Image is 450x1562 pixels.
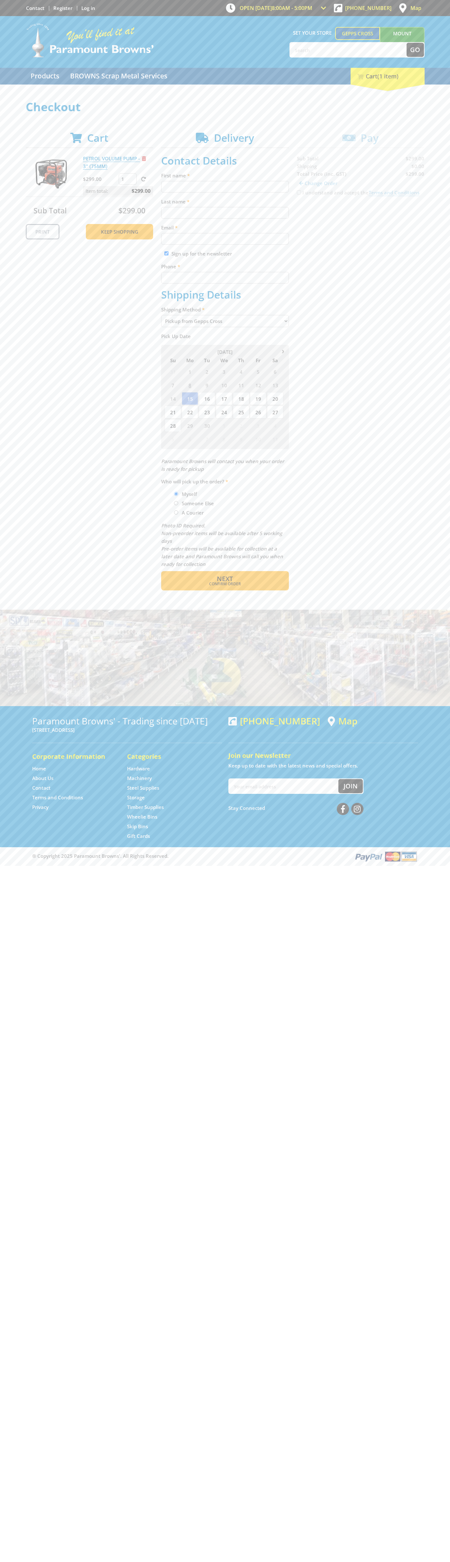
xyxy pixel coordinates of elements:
span: 23 [199,406,215,418]
span: 17 [216,392,232,405]
span: 7 [165,379,181,391]
label: Pick Up Date [161,332,289,340]
div: Stay Connected [228,800,363,816]
div: ® Copyright 2025 Paramount Browns'. All Rights Reserved. [26,850,425,862]
span: 16 [199,392,215,405]
input: Please select who will pick up the order. [174,501,178,505]
a: Go to the Contact page [26,5,44,11]
span: 15 [182,392,198,405]
a: Log in [81,5,95,11]
span: 29 [182,419,198,432]
a: Go to the Privacy page [32,804,49,811]
span: 31 [165,365,181,378]
span: 13 [267,379,283,391]
a: Go to the registration page [53,5,72,11]
span: 10 [216,379,232,391]
img: PayPal, Mastercard, Visa accepted [354,850,418,862]
em: Photo ID Required. Non-preorder items will be available after 5 working days Pre-order items will... [161,522,283,567]
input: Please enter your last name. [161,207,289,219]
a: Go to the BROWNS Scrap Metal Services page [65,68,172,85]
span: 1 [182,365,198,378]
a: Go to the Steel Supplies page [127,785,159,791]
span: Cart [87,131,108,145]
input: Please enter your telephone number. [161,272,289,283]
label: Shipping Method [161,306,289,313]
a: Remove from cart [142,155,146,162]
a: Mount [PERSON_NAME] [380,27,425,51]
a: Go to the Contact page [32,785,51,791]
span: 2 [199,365,215,378]
span: 12 [250,379,266,391]
input: Please enter your email address. [161,233,289,245]
span: Confirm order [175,582,275,586]
span: 30 [199,419,215,432]
div: [PHONE_NUMBER] [228,716,320,726]
h1: Checkout [26,101,425,113]
span: Sa [267,356,283,364]
a: Go to the About Us page [32,775,53,782]
span: 8 [182,379,198,391]
a: Go to the Hardware page [127,765,150,772]
span: $299.00 [132,186,151,196]
h5: Categories [127,752,209,761]
a: Go to the Skip Bins page [127,823,148,830]
span: 27 [267,406,283,418]
span: [DATE] [217,349,233,355]
span: 3 [216,365,232,378]
span: 14 [165,392,181,405]
h5: Corporate Information [32,752,114,761]
span: Set your store [289,27,335,39]
span: 28 [165,419,181,432]
button: Go [407,43,424,57]
a: Go to the Home page [32,765,46,772]
span: 1 [216,419,232,432]
span: 3 [250,419,266,432]
a: Go to the Terms and Conditions page [32,794,83,801]
span: 5 [165,433,181,445]
span: Delivery [214,131,254,145]
span: 7 [199,433,215,445]
span: Mo [182,356,198,364]
img: Paramount Browns' [26,22,154,58]
select: Please select a shipping method. [161,315,289,327]
span: $299.00 [118,205,145,216]
button: Join [338,779,363,793]
label: Someone Else [179,498,216,509]
span: 8 [216,433,232,445]
span: 8:00am - 5:00pm [272,4,312,12]
img: PETROL VOLUME PUMP - 3" (75MM) [32,155,70,193]
button: Next Confirm order [161,571,289,590]
a: Go to the Machinery page [127,775,152,782]
span: 24 [216,406,232,418]
span: We [216,356,232,364]
div: Cart [351,68,425,85]
h3: Paramount Browns' - Trading since [DATE] [32,716,222,726]
span: (1 item) [377,72,399,80]
span: Tu [199,356,215,364]
span: 21 [165,406,181,418]
label: Sign up for the newsletter [171,250,232,257]
label: First name [161,172,289,179]
span: 6 [182,433,198,445]
span: 4 [233,365,249,378]
label: Email [161,224,289,231]
span: Next [217,574,233,583]
a: Go to the Storage page [127,794,145,801]
input: Search [290,43,407,57]
em: Paramount Browns will contact you when your order is ready for pickup [161,458,284,472]
p: Item total: [83,186,153,196]
label: Last name [161,198,289,205]
input: Please select who will pick up the order. [174,492,178,496]
p: $299.00 [83,175,117,183]
a: Print [26,224,60,239]
a: Keep Shopping [86,224,153,239]
h2: Contact Details [161,155,289,167]
h2: Shipping Details [161,289,289,301]
span: 25 [233,406,249,418]
span: Th [233,356,249,364]
p: Keep up to date with the latest news and special offers. [228,762,418,769]
span: 20 [267,392,283,405]
label: Myself [179,489,199,499]
span: 2 [233,419,249,432]
span: OPEN [DATE] [240,4,312,12]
